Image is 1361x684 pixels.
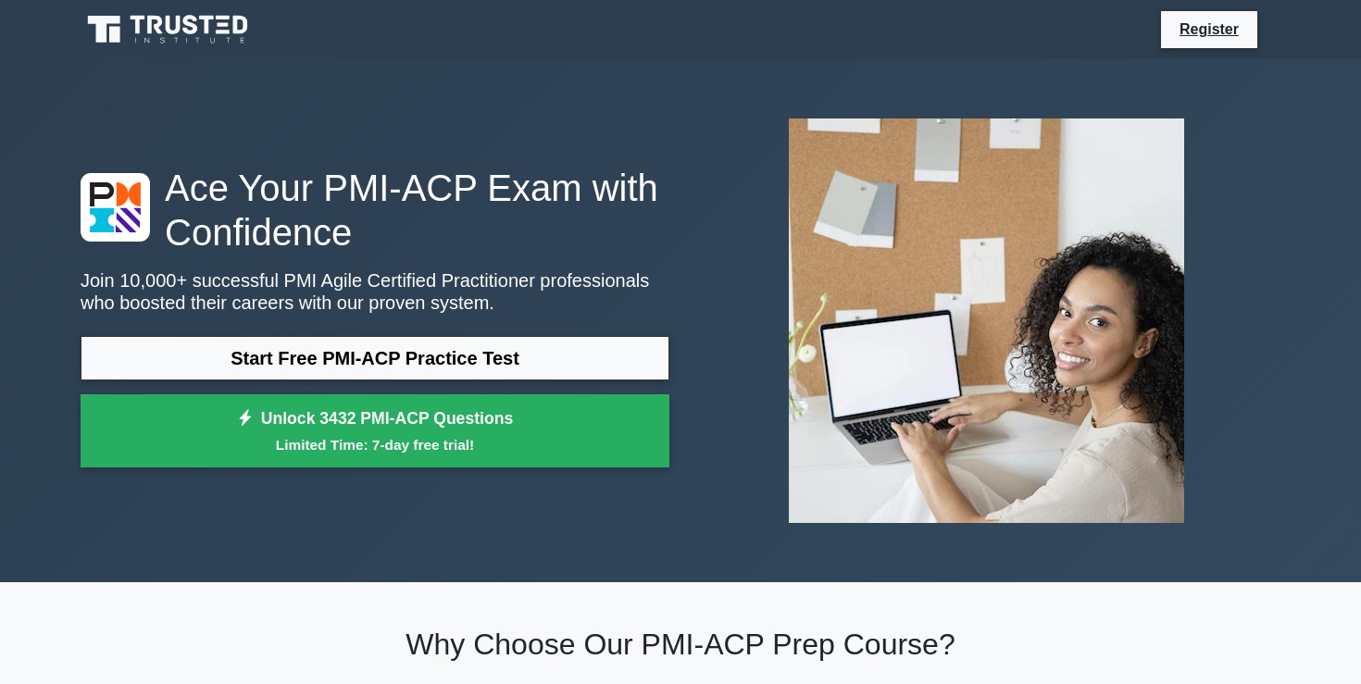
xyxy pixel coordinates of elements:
a: Unlock 3432 PMI-ACP QuestionsLimited Time: 7-day free trial! [81,394,669,468]
h2: Why Choose Our PMI-ACP Prep Course? [81,627,1280,662]
p: Join 10,000+ successful PMI Agile Certified Practitioner professionals who boosted their careers ... [81,269,669,314]
small: Limited Time: 7-day free trial! [104,434,646,455]
a: Register [1168,18,1250,41]
a: Start Free PMI-ACP Practice Test [81,336,669,380]
h1: Ace Your PMI-ACP Exam with Confidence [81,166,669,255]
